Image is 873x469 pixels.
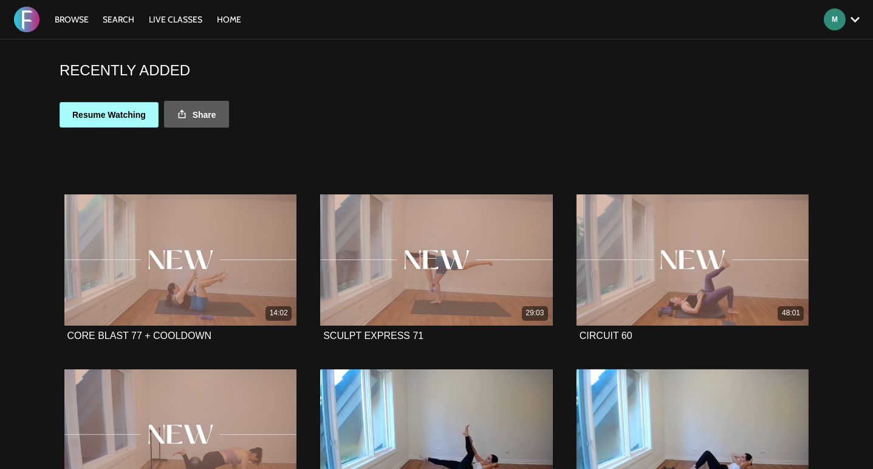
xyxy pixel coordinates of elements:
[265,306,292,320] div: 14:02
[164,101,229,128] a: Share
[49,14,95,25] a: Browse
[323,331,423,341] a: SCULPT EXPRESS 71
[97,14,140,25] a: Search
[67,331,212,341] a: CORE BLAST 77 + COOLDOWN
[60,102,159,128] a: Resume Watching
[577,194,809,325] a: CIRCUIT 60 48:01
[211,14,247,25] a: HOME
[320,194,553,325] a: SCULPT EXPRESS 71 29:03
[143,14,208,25] a: LIVE CLASSES
[580,331,632,341] a: CIRCUIT 60
[60,61,190,80] h1: RECENTLY ADDED
[778,306,804,320] div: 48:01
[14,7,39,32] img: FORMATION
[522,306,548,320] div: 29:03
[49,13,248,26] nav: Primary
[64,194,297,325] a: CORE BLAST 77 + COOLDOWN 14:02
